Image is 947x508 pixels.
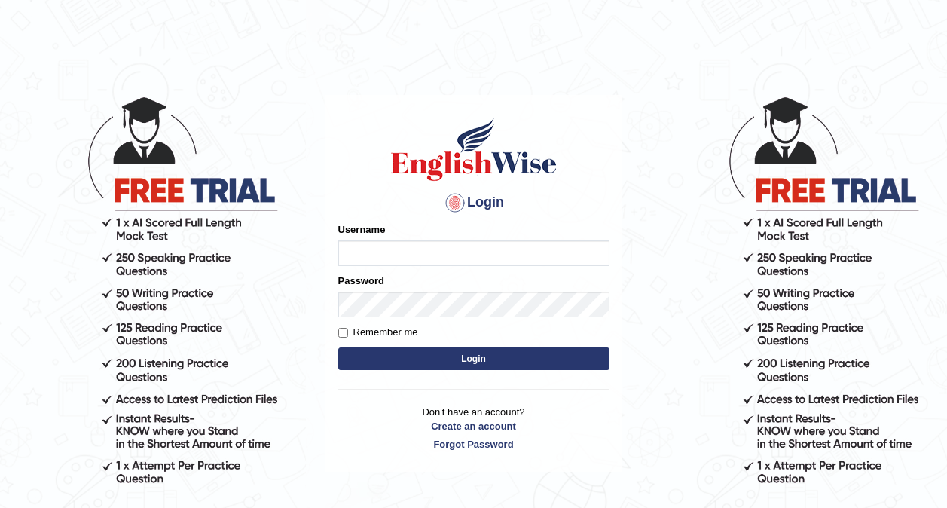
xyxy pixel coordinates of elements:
a: Forgot Password [338,437,609,451]
p: Don't have an account? [338,405,609,451]
h4: Login [338,191,609,215]
a: Create an account [338,419,609,433]
input: Remember me [338,328,348,338]
label: Remember me [338,325,418,340]
label: Password [338,274,384,288]
button: Login [338,347,609,370]
img: Logo of English Wise sign in for intelligent practice with AI [388,115,560,183]
label: Username [338,222,386,237]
